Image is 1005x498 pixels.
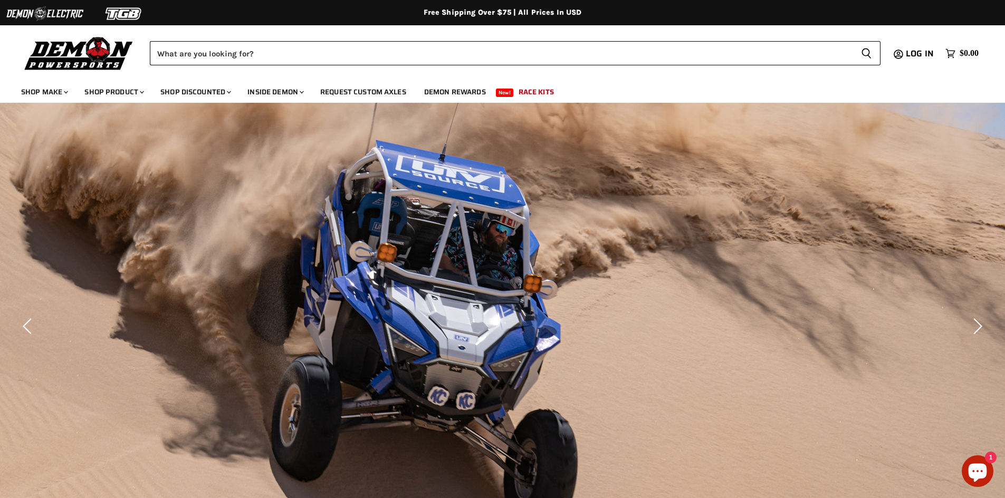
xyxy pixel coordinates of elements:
a: Inside Demon [240,81,310,103]
span: Log in [906,47,934,60]
button: Search [853,41,880,65]
inbox-online-store-chat: Shopify online store chat [959,455,997,490]
button: Next [965,316,987,337]
a: Shop Product [76,81,150,103]
form: Product [150,41,880,65]
a: Shop Discounted [152,81,237,103]
a: Demon Rewards [416,81,494,103]
a: Shop Make [13,81,74,103]
a: $0.00 [940,46,984,61]
a: Log in [901,49,940,58]
img: TGB Logo 2 [84,4,164,24]
ul: Main menu [13,77,976,103]
div: Free Shipping Over $75 | All Prices In USD [81,8,925,17]
a: Race Kits [511,81,562,103]
img: Demon Electric Logo 2 [5,4,84,24]
input: Search [150,41,853,65]
a: Request Custom Axles [312,81,414,103]
img: Demon Powersports [21,34,137,72]
span: New! [496,89,514,97]
span: $0.00 [960,48,979,58]
button: Previous [18,316,40,337]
